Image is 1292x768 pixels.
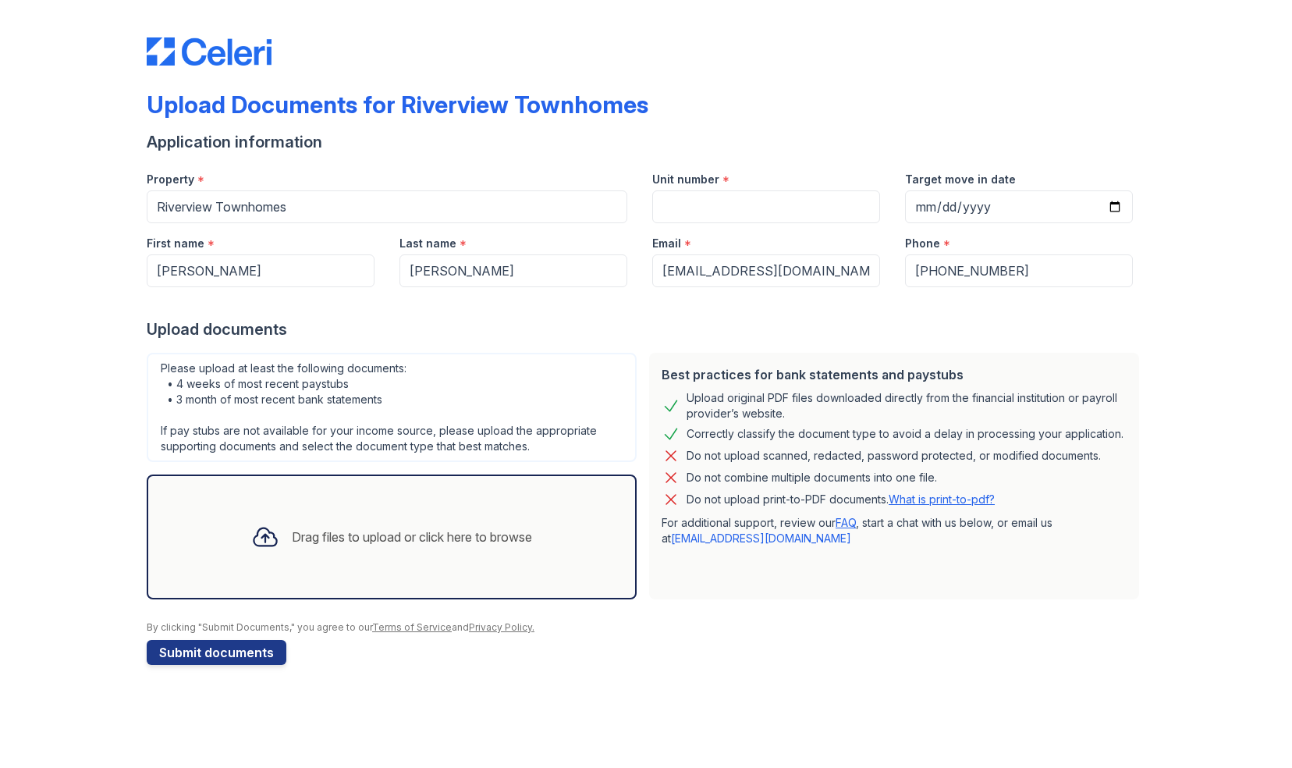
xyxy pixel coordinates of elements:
label: Target move in date [905,172,1016,187]
a: What is print-to-pdf? [889,492,995,506]
button: Submit documents [147,640,286,665]
div: Do not combine multiple documents into one file. [687,468,937,487]
p: For additional support, review our , start a chat with us below, or email us at [662,515,1127,546]
div: Please upload at least the following documents: • 4 weeks of most recent paystubs • 3 month of mo... [147,353,637,462]
a: FAQ [836,516,856,529]
a: [EMAIL_ADDRESS][DOMAIN_NAME] [671,532,851,545]
a: Terms of Service [372,621,452,633]
label: Phone [905,236,940,251]
div: Upload documents [147,318,1145,340]
label: First name [147,236,204,251]
label: Unit number [652,172,719,187]
div: Upload Documents for Riverview Townhomes [147,91,648,119]
label: Last name [399,236,456,251]
div: Drag files to upload or click here to browse [292,528,532,546]
label: Property [147,172,194,187]
iframe: chat widget [1226,706,1276,752]
div: Upload original PDF files downloaded directly from the financial institution or payroll provider’... [687,390,1127,421]
a: Privacy Policy. [469,621,534,633]
div: Best practices for bank statements and paystubs [662,365,1127,384]
div: Application information [147,131,1145,153]
div: Do not upload scanned, redacted, password protected, or modified documents. [687,446,1101,465]
div: By clicking "Submit Documents," you agree to our and [147,621,1145,634]
div: Correctly classify the document type to avoid a delay in processing your application. [687,425,1123,443]
label: Email [652,236,681,251]
p: Do not upload print-to-PDF documents. [687,492,995,507]
img: CE_Logo_Blue-a8612792a0a2168367f1c8372b55b34899dd931a85d93a1a3d3e32e68fde9ad4.png [147,37,272,66]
